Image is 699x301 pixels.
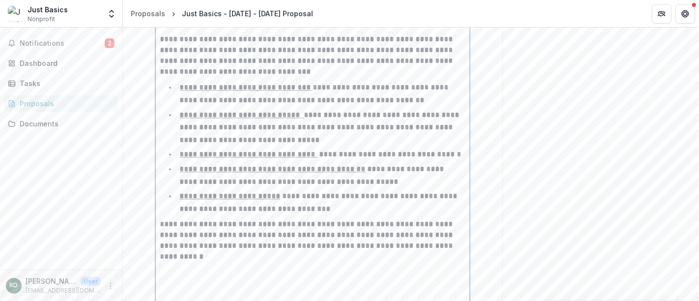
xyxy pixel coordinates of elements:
[20,39,105,48] span: Notifications
[20,119,111,129] div: Documents
[28,15,55,24] span: Nonprofit
[81,277,101,286] p: User
[4,55,118,71] a: Dashboard
[182,8,313,19] div: Just Basics - [DATE] - [DATE] Proposal
[10,282,18,289] div: Rick DeAngelis
[652,4,671,24] button: Partners
[127,6,169,21] a: Proposals
[26,276,77,286] p: [PERSON_NAME]
[105,38,115,48] span: 2
[105,4,118,24] button: Open entity switcher
[4,35,118,51] button: Notifications2
[127,6,317,21] nav: breadcrumb
[675,4,695,24] button: Get Help
[26,286,101,295] p: [EMAIL_ADDRESS][DOMAIN_NAME]
[4,95,118,112] a: Proposals
[105,280,116,292] button: More
[8,6,24,22] img: Just Basics
[20,58,111,68] div: Dashboard
[131,8,165,19] div: Proposals
[4,116,118,132] a: Documents
[20,98,111,109] div: Proposals
[28,4,68,15] div: Just Basics
[20,78,111,89] div: Tasks
[4,75,118,91] a: Tasks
